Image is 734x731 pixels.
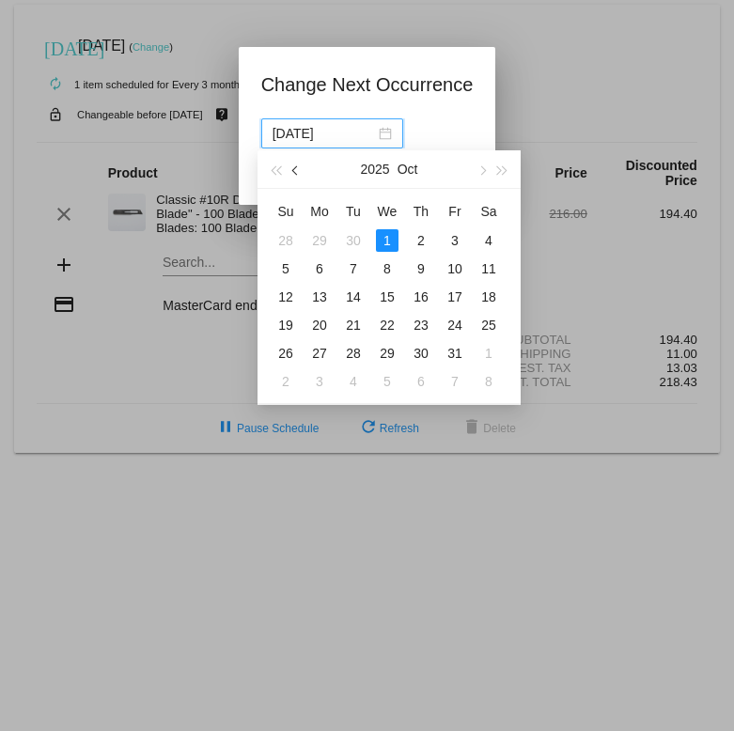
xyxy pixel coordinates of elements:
[410,286,432,308] div: 16
[472,255,506,283] td: 10/11/2025
[308,257,331,280] div: 6
[410,370,432,393] div: 6
[472,283,506,311] td: 10/18/2025
[404,196,438,226] th: Thu
[444,229,466,252] div: 3
[273,123,375,144] input: Select date
[274,286,297,308] div: 12
[308,286,331,308] div: 13
[370,226,404,255] td: 10/1/2025
[398,150,418,188] button: Oct
[444,314,466,336] div: 24
[274,229,297,252] div: 28
[274,342,297,365] div: 26
[492,150,513,188] button: Next year (Control + right)
[265,150,286,188] button: Last year (Control + left)
[261,70,474,100] h1: Change Next Occurrence
[274,257,297,280] div: 5
[376,286,398,308] div: 15
[370,367,404,396] td: 11/5/2025
[472,311,506,339] td: 10/25/2025
[269,255,303,283] td: 10/5/2025
[303,226,336,255] td: 9/29/2025
[471,150,492,188] button: Next month (PageDown)
[376,370,398,393] div: 5
[308,370,331,393] div: 3
[404,226,438,255] td: 10/2/2025
[477,229,500,252] div: 4
[477,286,500,308] div: 18
[477,314,500,336] div: 25
[361,150,390,188] button: 2025
[336,283,370,311] td: 10/14/2025
[269,339,303,367] td: 10/26/2025
[336,255,370,283] td: 10/7/2025
[444,257,466,280] div: 10
[438,196,472,226] th: Fri
[274,314,297,336] div: 19
[308,342,331,365] div: 27
[342,286,365,308] div: 14
[370,196,404,226] th: Wed
[410,314,432,336] div: 23
[477,342,500,365] div: 1
[342,342,365,365] div: 28
[269,226,303,255] td: 9/28/2025
[438,255,472,283] td: 10/10/2025
[336,311,370,339] td: 10/21/2025
[404,367,438,396] td: 11/6/2025
[410,257,432,280] div: 9
[303,196,336,226] th: Mon
[477,257,500,280] div: 11
[472,339,506,367] td: 11/1/2025
[342,314,365,336] div: 21
[303,283,336,311] td: 10/13/2025
[286,150,306,188] button: Previous month (PageUp)
[269,311,303,339] td: 10/19/2025
[370,283,404,311] td: 10/15/2025
[303,367,336,396] td: 11/3/2025
[438,283,472,311] td: 10/17/2025
[438,339,472,367] td: 10/31/2025
[336,339,370,367] td: 10/28/2025
[410,342,432,365] div: 30
[370,339,404,367] td: 10/29/2025
[269,196,303,226] th: Sun
[438,367,472,396] td: 11/7/2025
[303,339,336,367] td: 10/27/2025
[404,311,438,339] td: 10/23/2025
[336,196,370,226] th: Tue
[444,370,466,393] div: 7
[370,255,404,283] td: 10/8/2025
[342,257,365,280] div: 7
[438,226,472,255] td: 10/3/2025
[342,370,365,393] div: 4
[404,255,438,283] td: 10/9/2025
[342,229,365,252] div: 30
[303,311,336,339] td: 10/20/2025
[444,342,466,365] div: 31
[472,226,506,255] td: 10/4/2025
[376,314,398,336] div: 22
[410,229,432,252] div: 2
[269,283,303,311] td: 10/12/2025
[404,339,438,367] td: 10/30/2025
[370,311,404,339] td: 10/22/2025
[308,314,331,336] div: 20
[438,311,472,339] td: 10/24/2025
[376,257,398,280] div: 8
[303,255,336,283] td: 10/6/2025
[274,370,297,393] div: 2
[444,286,466,308] div: 17
[477,370,500,393] div: 8
[472,196,506,226] th: Sat
[404,283,438,311] td: 10/16/2025
[472,367,506,396] td: 11/8/2025
[336,367,370,396] td: 11/4/2025
[376,229,398,252] div: 1
[376,342,398,365] div: 29
[308,229,331,252] div: 29
[269,367,303,396] td: 11/2/2025
[336,226,370,255] td: 9/30/2025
